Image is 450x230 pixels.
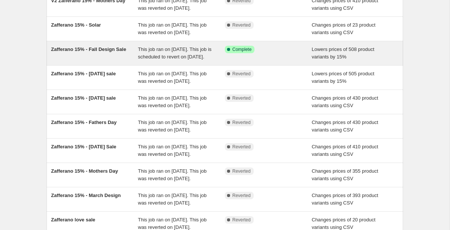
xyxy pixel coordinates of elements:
span: Zafferano 15% - [DATE] sale [51,95,116,101]
span: Changes prices of 393 product variants using CSV [312,193,378,206]
span: Changes prices of 410 product variants using CSV [312,144,378,157]
span: Zafferano 15% - Mothers Day [51,168,118,174]
span: This job ran on [DATE]. This job was reverted on [DATE]. [138,71,207,84]
span: This job ran on [DATE]. This job was reverted on [DATE]. [138,22,207,35]
span: Changes prices of 430 product variants using CSV [312,95,378,108]
span: Reverted [232,95,251,101]
span: This job ran on [DATE]. This job is scheduled to revert on [DATE]. [138,46,212,60]
span: Reverted [232,119,251,125]
span: Zafferano 15% - Solar [51,22,101,28]
span: Reverted [232,22,251,28]
span: Reverted [232,193,251,199]
span: Reverted [232,168,251,174]
span: Changes prices of 430 product variants using CSV [312,119,378,133]
span: Changes prices of 355 product variants using CSV [312,168,378,181]
span: Zafferano 15% - Fathers Day [51,119,117,125]
span: This job ran on [DATE]. This job was reverted on [DATE]. [138,95,207,108]
span: Reverted [232,71,251,77]
span: This job ran on [DATE]. This job was reverted on [DATE]. [138,193,207,206]
span: This job ran on [DATE]. This job was reverted on [DATE]. [138,217,207,230]
span: This job ran on [DATE]. This job was reverted on [DATE]. [138,144,207,157]
span: Zafferano 15% - [DATE] Sale [51,144,116,149]
span: Zafferano 15% - March Design [51,193,121,198]
span: This job ran on [DATE]. This job was reverted on [DATE]. [138,119,207,133]
span: Zafferano love sale [51,217,95,223]
span: This job ran on [DATE]. This job was reverted on [DATE]. [138,168,207,181]
span: Lowers prices of 508 product variants by 15% [312,46,375,60]
span: Reverted [232,217,251,223]
span: Reverted [232,144,251,150]
span: Changes prices of 20 product variants using CSV [312,217,376,230]
span: Zafferano 15% - Fall Design Sale [51,46,126,52]
span: Zafferano 15% - [DATE] sale [51,71,116,76]
span: Complete [232,46,251,52]
span: Changes prices of 23 product variants using CSV [312,22,376,35]
span: Lowers prices of 505 product variants by 15% [312,71,375,84]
